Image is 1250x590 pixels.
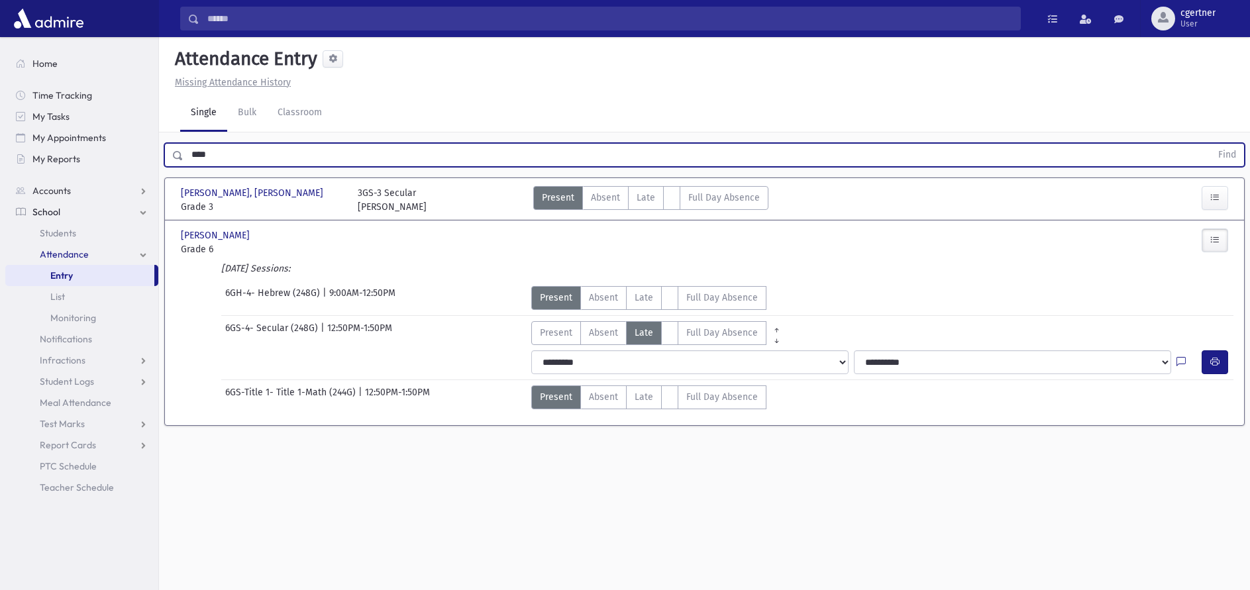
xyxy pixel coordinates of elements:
[11,5,87,32] img: AdmirePro
[5,456,158,477] a: PTC Schedule
[40,439,96,451] span: Report Cards
[686,291,758,305] span: Full Day Absence
[32,185,71,197] span: Accounts
[40,460,97,472] span: PTC Schedule
[635,326,653,340] span: Late
[225,321,321,345] span: 6GS-4- Secular (248G)
[175,77,291,88] u: Missing Attendance History
[5,265,154,286] a: Entry
[591,191,620,205] span: Absent
[766,332,787,342] a: All Later
[199,7,1020,30] input: Search
[221,263,290,274] i: [DATE] Sessions:
[540,291,572,305] span: Present
[181,228,252,242] span: [PERSON_NAME]
[40,248,89,260] span: Attendance
[5,180,158,201] a: Accounts
[40,397,111,409] span: Meal Attendance
[531,385,766,409] div: AttTypes
[32,58,58,70] span: Home
[181,186,326,200] span: [PERSON_NAME], [PERSON_NAME]
[766,321,787,332] a: All Prior
[365,385,430,409] span: 12:50PM-1:50PM
[40,418,85,430] span: Test Marks
[1180,19,1216,29] span: User
[531,286,766,310] div: AttTypes
[533,186,768,214] div: AttTypes
[1210,144,1244,166] button: Find
[5,244,158,265] a: Attendance
[225,286,323,310] span: 6GH-4- Hebrew (248G)
[40,227,76,239] span: Students
[589,291,618,305] span: Absent
[5,106,158,127] a: My Tasks
[5,148,158,170] a: My Reports
[327,321,392,345] span: 12:50PM-1:50PM
[5,477,158,498] a: Teacher Schedule
[589,326,618,340] span: Absent
[50,270,73,281] span: Entry
[5,392,158,413] a: Meal Attendance
[5,307,158,328] a: Monitoring
[5,127,158,148] a: My Appointments
[181,242,344,256] span: Grade 6
[358,186,427,214] div: 3GS-3 Secular [PERSON_NAME]
[32,89,92,101] span: Time Tracking
[686,326,758,340] span: Full Day Absence
[635,291,653,305] span: Late
[5,53,158,74] a: Home
[329,286,395,310] span: 9:00AM-12:50PM
[5,222,158,244] a: Students
[5,371,158,392] a: Student Logs
[181,200,344,214] span: Grade 3
[637,191,655,205] span: Late
[321,321,327,345] span: |
[50,312,96,324] span: Monitoring
[686,390,758,404] span: Full Day Absence
[32,206,60,218] span: School
[40,354,85,366] span: Infractions
[170,77,291,88] a: Missing Attendance History
[32,132,106,144] span: My Appointments
[5,350,158,371] a: Infractions
[40,375,94,387] span: Student Logs
[5,286,158,307] a: List
[5,328,158,350] a: Notifications
[540,390,572,404] span: Present
[227,95,267,132] a: Bulk
[32,153,80,165] span: My Reports
[32,111,70,123] span: My Tasks
[5,85,158,106] a: Time Tracking
[225,385,358,409] span: 6GS-Title 1- Title 1-Math (244G)
[1180,8,1216,19] span: cgertner
[50,291,65,303] span: List
[40,481,114,493] span: Teacher Schedule
[5,201,158,222] a: School
[170,48,317,70] h5: Attendance Entry
[323,286,329,310] span: |
[40,333,92,345] span: Notifications
[267,95,333,132] a: Classroom
[180,95,227,132] a: Single
[589,390,618,404] span: Absent
[5,434,158,456] a: Report Cards
[688,191,760,205] span: Full Day Absence
[635,390,653,404] span: Late
[542,191,574,205] span: Present
[358,385,365,409] span: |
[5,413,158,434] a: Test Marks
[540,326,572,340] span: Present
[531,321,787,345] div: AttTypes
